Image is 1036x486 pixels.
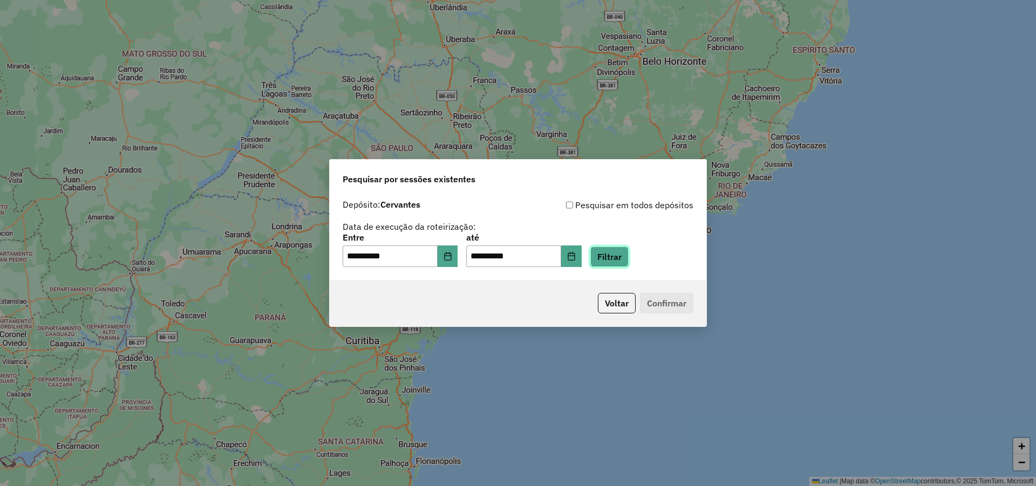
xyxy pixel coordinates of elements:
label: até [466,231,581,244]
span: Pesquisar por sessões existentes [343,173,475,186]
strong: Cervantes [380,199,420,210]
label: Depósito: [343,198,420,211]
label: Entre [343,231,458,244]
button: Filtrar [590,247,629,267]
button: Choose Date [561,245,582,267]
div: Pesquisar em todos depósitos [518,198,693,211]
button: Voltar [598,293,636,313]
label: Data de execução da roteirização: [343,220,476,233]
button: Choose Date [438,245,458,267]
